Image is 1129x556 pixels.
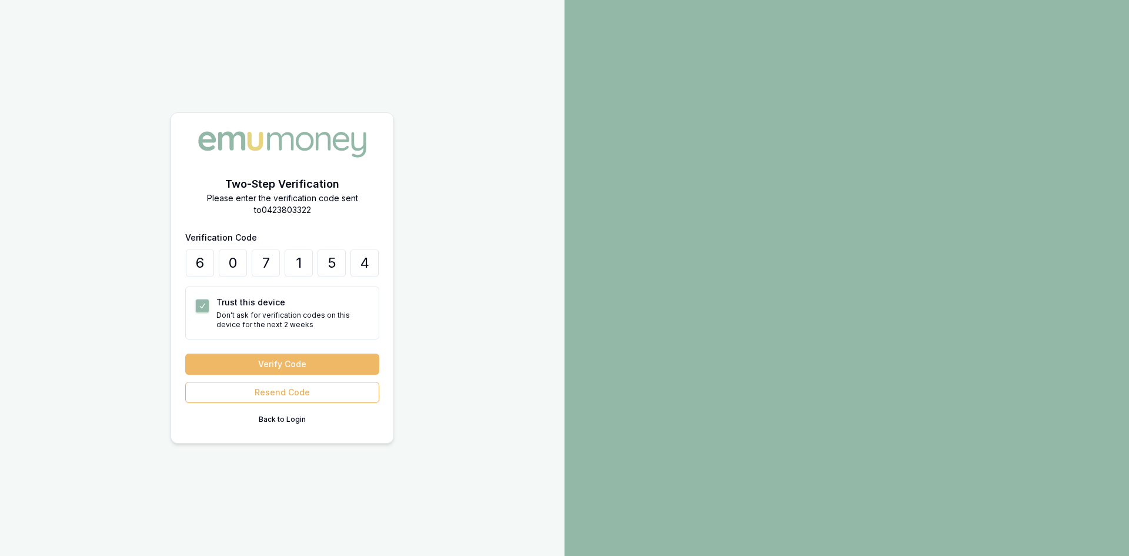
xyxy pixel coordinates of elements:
[194,127,370,161] img: Emu Money
[185,354,379,375] button: Verify Code
[185,192,379,216] p: Please enter the verification code sent to 0423803322
[185,410,379,429] button: Back to Login
[216,297,285,307] label: Trust this device
[185,382,379,403] button: Resend Code
[216,311,369,329] p: Don't ask for verification codes on this device for the next 2 weeks
[185,176,379,192] h2: Two-Step Verification
[185,232,257,242] label: Verification Code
